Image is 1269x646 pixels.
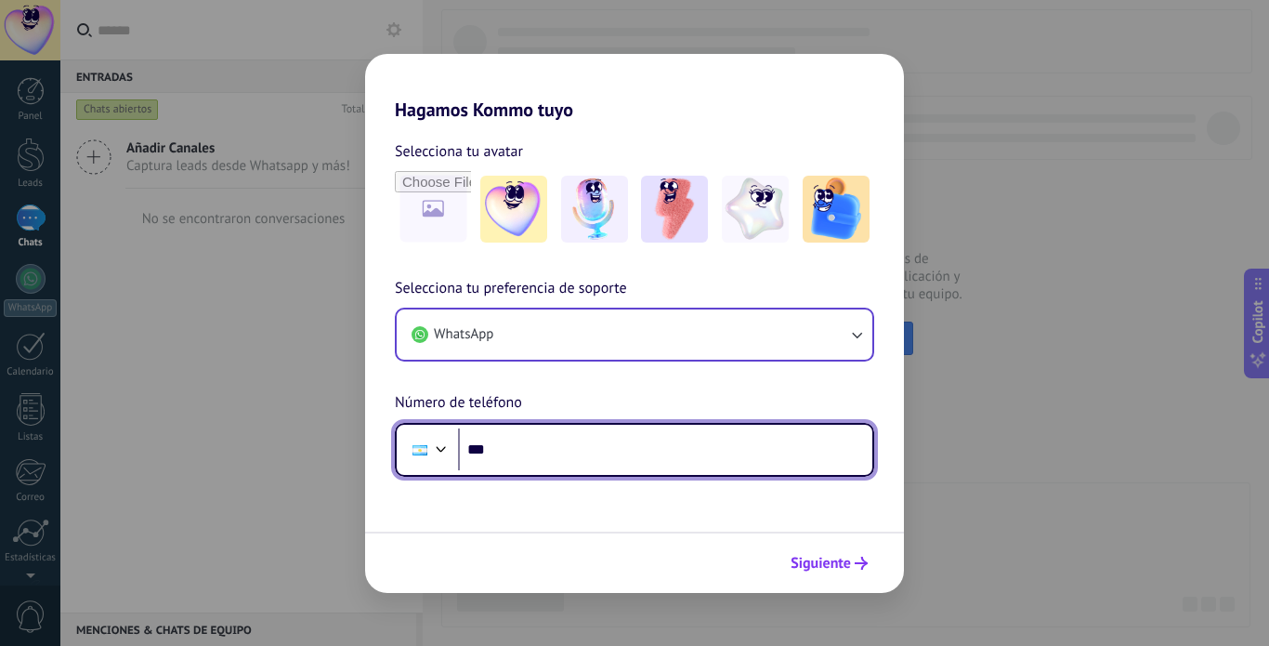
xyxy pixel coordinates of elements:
img: -2.jpeg [561,176,628,243]
img: -5.jpeg [803,176,870,243]
div: Argentina: + 54 [402,430,438,469]
h2: Hagamos Kommo tuyo [365,54,904,121]
span: Siguiente [791,557,851,570]
span: WhatsApp [434,325,493,344]
button: WhatsApp [397,310,872,360]
img: -3.jpeg [641,176,708,243]
img: -4.jpeg [722,176,789,243]
button: Siguiente [782,547,876,579]
span: Selecciona tu avatar [395,139,523,164]
span: Selecciona tu preferencia de soporte [395,277,627,301]
span: Número de teléfono [395,391,522,415]
img: -1.jpeg [480,176,547,243]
